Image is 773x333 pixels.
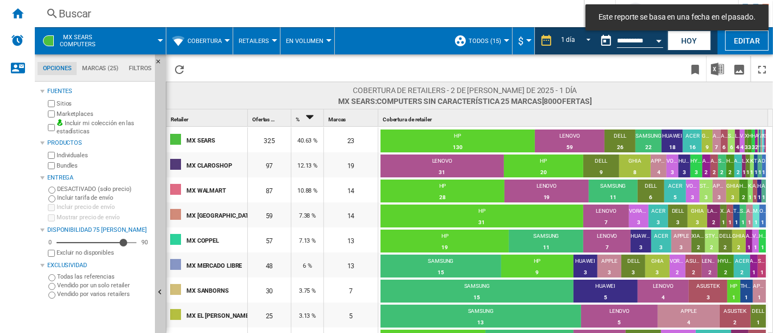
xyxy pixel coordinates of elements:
span: [800 ] [542,97,592,106]
td: APPLE : 3 (6.25%) [597,255,621,280]
td: LENOVO : 2 (4.17%) [702,255,718,280]
div: ACER [664,182,687,192]
div: 1 [750,167,754,178]
div: HYUNDAI [739,182,748,192]
td: HYUNDAI : 3 (0.92%) [748,129,752,155]
td: KOTION EACH : 1 (1.03%) [750,155,754,180]
div: MX SEARS [186,128,247,151]
div: VORAGO [686,182,699,192]
button: En volumen [286,27,329,54]
td: LENOVO : 19 (21.84%) [504,180,589,205]
td: ACER : 16 (4.92%) [683,129,702,155]
td: STYLOS : 3 (3.45%) [700,180,713,205]
span: Retailers [239,38,269,45]
td: HP : 20 (20.62%) [504,155,583,180]
td: ALCATEL : 1 (1.75%) [746,230,752,255]
td: VORAGO : 3 (5.08%) [629,205,649,230]
div: 1 [761,142,762,153]
td: GHIA : 8 (8.25%) [619,155,651,180]
div: 9 [583,167,619,178]
td: ACER : 3 (5.26%) [651,230,671,255]
button: Hoy [668,30,711,51]
td: THRUSTMASTER : 1 (3.33%) [740,280,753,305]
input: Individuales [48,152,55,159]
div: Marcas Sort None [326,109,378,126]
span: Este reporte se basa en una fecha en el pasado. [595,12,759,23]
td: DELL : 6 (6.9%) [638,180,664,205]
div: HUAWEI [678,157,690,167]
div: MX CLAROSHOP [186,153,247,176]
div: 4 [651,167,666,178]
td: DELL : 3 (5.08%) [668,205,688,230]
div: OCELOT [764,132,765,142]
div: DELL [638,182,664,192]
div: XIAOMI [746,157,750,167]
div: LANIX [742,157,746,167]
div: 7 [713,142,721,153]
div: STYLOS [700,182,713,192]
td: ALCATEL : 2 (0.62%) [755,129,757,155]
td: HUAWEI : 3 (6.25%) [573,255,597,280]
td: OCELOT : 1 (1.69%) [759,205,766,230]
td: STYLOS TECH : 1 (0.31%) [765,129,766,155]
td: GHIA : 3 (5.08%) [688,205,707,230]
div: 10.88 % [291,177,323,202]
div: Sort None [250,109,291,126]
div: 16 [683,142,702,153]
td: LENOVO : 31 (31.96%) [381,155,504,180]
td: SAMSUNG : 15 (31.25%) [381,255,501,280]
span: % [296,116,300,122]
td: ASUSTEK : 2 (4.17%) [685,255,702,280]
td: APPLE : 3 (5.26%) [671,230,691,255]
span: Ofertas [252,116,270,122]
div: MX SEARSComputers [40,27,160,54]
div: 14 [324,177,378,202]
div: 23 [324,127,378,152]
input: Mostrar precio de envío [48,250,55,257]
div: Sort None [326,109,378,126]
img: alerts-logo.svg [11,34,24,47]
div: 2 [755,142,757,153]
div: HYPERKIN [752,132,756,142]
input: Bundles [48,162,55,169]
td: HP : 31 (52.54%) [381,205,583,230]
div: 31 [381,167,504,178]
div: 97 [248,152,291,177]
div: GHIA [619,157,651,167]
td: HYPERKIN : 1 (1.75%) [759,230,766,255]
div: Sort None [169,109,247,126]
td: XIAOMI : 2 (3.51%) [691,230,705,255]
span: MX SEARS:Computers Sin característica 25 marcas [338,96,591,107]
td: GHIA : 9 (2.77%) [702,129,713,155]
div: 3 [690,167,702,178]
div: 4 [735,142,740,153]
td: APPLE : 1 (1.69%) [746,205,753,230]
div: VORAGO [740,132,745,142]
div: 2 [726,167,734,178]
td: SAMSUNG : 15 (50%) [381,280,573,305]
td: HYPERKIN : 3 (0.92%) [752,129,756,155]
div: ACER [734,157,743,167]
div: Ofertas Sort None [250,109,291,126]
div: KOTION EACH [758,132,759,142]
div: DELL [583,157,619,167]
button: Marcar este reporte [684,56,706,82]
div: HYUNDAI [748,132,752,142]
button: Maximizar [751,56,773,82]
div: DELL [604,132,635,142]
td: LANIX : 1 (1.03%) [742,155,746,180]
div: HP [381,182,504,192]
div: 1 [754,167,758,178]
td: SAMSUNG : 22 (6.77%) [635,129,662,155]
div: 19 [324,152,378,177]
div: % Sort Descending [294,109,323,126]
div: ACER [683,132,702,142]
td: APPLE : 3 (3.45%) [713,180,726,205]
div: 3 [745,142,749,153]
td: ASUSTEK : 2 (8%) [720,305,751,330]
label: Bundles [57,162,151,170]
span: ofertas [557,97,589,106]
div: 6 [728,142,735,153]
input: Vendido por varios retailers [48,292,55,299]
div: 18 [662,142,683,153]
